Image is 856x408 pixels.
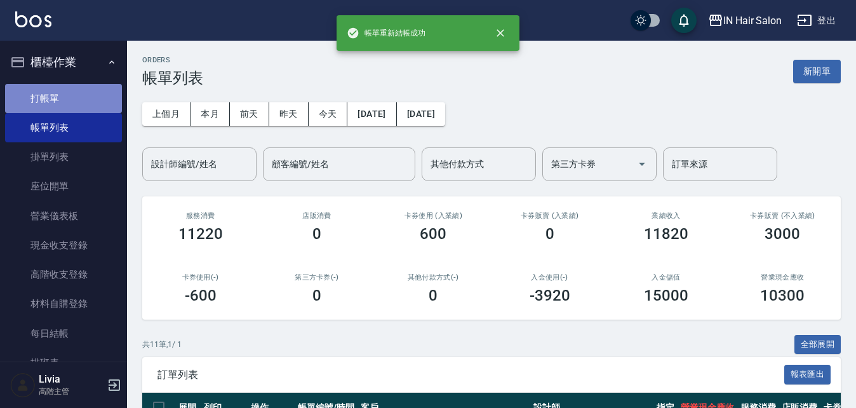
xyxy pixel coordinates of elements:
p: 高階主管 [39,386,104,397]
h2: 卡券使用 (入業績) [391,212,476,220]
img: Person [10,372,36,398]
h5: Livia [39,373,104,386]
h2: 入金儲值 [623,273,709,282]
h3: 15000 [644,287,688,304]
h2: 卡券使用(-) [157,273,243,282]
h2: 其他付款方式(-) [391,273,476,282]
button: 登出 [792,9,841,32]
h3: 0 [312,287,321,304]
button: 全部展開 [794,335,841,355]
h3: 10300 [760,287,805,304]
h3: -600 [185,287,217,304]
div: IN Hair Salon [723,13,782,29]
h3: 0 [545,225,554,243]
button: 前天 [230,102,269,126]
p: 共 11 筆, 1 / 1 [142,339,182,350]
h3: 11820 [644,225,688,243]
h2: 卡券販賣 (不入業績) [740,212,826,220]
a: 打帳單 [5,84,122,113]
h3: 600 [420,225,446,243]
button: save [671,8,697,33]
a: 現金收支登錄 [5,231,122,260]
a: 每日結帳 [5,319,122,348]
button: 本月 [191,102,230,126]
span: 帳單重新結帳成功 [347,27,425,39]
h3: 服務消費 [157,212,243,220]
h3: 0 [429,287,438,304]
h2: 入金使用(-) [507,273,592,282]
h3: 0 [312,225,321,243]
span: 訂單列表 [157,369,784,381]
a: 新開單 [793,65,841,77]
h3: -3920 [530,287,570,304]
button: 櫃檯作業 [5,46,122,79]
h3: 帳單列表 [142,69,203,87]
button: Open [632,154,652,174]
button: 今天 [309,102,348,126]
h3: 11220 [178,225,223,243]
button: [DATE] [347,102,396,126]
a: 營業儀表板 [5,201,122,231]
button: [DATE] [397,102,445,126]
h2: ORDERS [142,56,203,64]
a: 報表匯出 [784,368,831,380]
h3: 3000 [765,225,800,243]
button: 上個月 [142,102,191,126]
button: close [486,19,514,47]
a: 掛單列表 [5,142,122,172]
h2: 業績收入 [623,212,709,220]
a: 帳單列表 [5,113,122,142]
h2: 第三方卡券(-) [274,273,359,282]
button: 報表匯出 [784,365,831,384]
h2: 店販消費 [274,212,359,220]
button: 新開單 [793,60,841,83]
a: 材料自購登錄 [5,289,122,318]
h2: 營業現金應收 [740,273,826,282]
button: 昨天 [269,102,309,126]
a: 排班表 [5,348,122,377]
a: 高階收支登錄 [5,260,122,289]
button: IN Hair Salon [703,8,787,34]
h2: 卡券販賣 (入業績) [507,212,592,220]
a: 座位開單 [5,172,122,201]
img: Logo [15,11,51,27]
